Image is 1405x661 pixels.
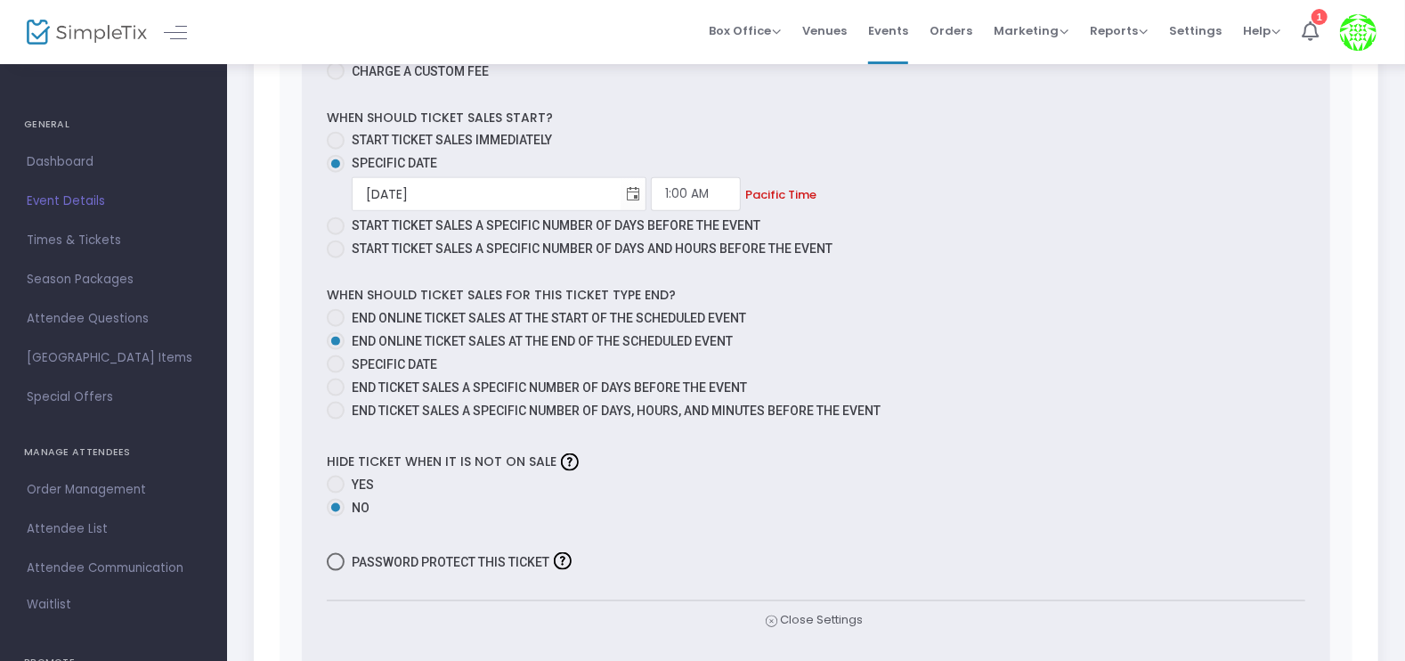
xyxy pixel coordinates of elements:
span: Specific Date [352,156,437,170]
span: Dashboard [27,151,200,174]
h4: MANAGE ATTENDEES [24,435,203,470]
img: question-mark [561,453,579,471]
span: Reports [1090,22,1148,39]
span: Waitlist [27,596,71,614]
span: End ticket sales a specific number of days before the event [352,380,747,395]
span: Season Packages [27,268,200,291]
h4: GENERAL [24,107,203,143]
span: End online ticket sales at the end of the scheduled event [352,334,733,348]
input: Start Time [651,177,741,211]
span: Yes [345,476,374,494]
button: Toggle calendar [621,176,646,213]
span: [GEOGRAPHIC_DATA] Items [27,347,200,370]
span: Start ticket sales a specific number of days and hours before the event [352,241,832,256]
span: Attendee List [27,518,200,541]
span: End ticket sales a specific number of days, hours, and minutes before the event [352,404,881,418]
span: Specific Date [352,357,437,371]
span: Charge a custom fee [345,62,489,81]
span: Marketing [994,22,1068,39]
img: question-mark [554,552,572,570]
input: Start Date [353,176,621,213]
span: Password protect this ticket [352,551,549,573]
span: Order Management [27,478,200,502]
span: Venues [802,8,847,53]
label: Hide ticket when it is not on sale [327,448,583,476]
span: Settings [1169,8,1222,53]
span: Attendee Communication [27,557,200,580]
label: When should ticket sales start? [327,109,553,127]
span: Box Office [709,22,781,39]
span: No [345,499,370,518]
div: 1 [1312,9,1328,25]
span: Orders [930,8,972,53]
span: Special Offers [27,386,200,409]
span: Times & Tickets [27,229,200,252]
span: Event Details [27,190,200,213]
span: Pacific Time [745,186,816,203]
span: Close Settings [767,611,864,630]
span: Start ticket sales immediately [352,133,552,147]
span: End online ticket sales at the start of the scheduled event [352,311,746,325]
span: Start ticket sales a specific number of days before the event [352,218,760,233]
span: Events [868,8,908,53]
span: Attendee Questions [27,307,200,330]
label: When should ticket sales for this ticket type end? [327,286,676,305]
span: Help [1243,22,1280,39]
